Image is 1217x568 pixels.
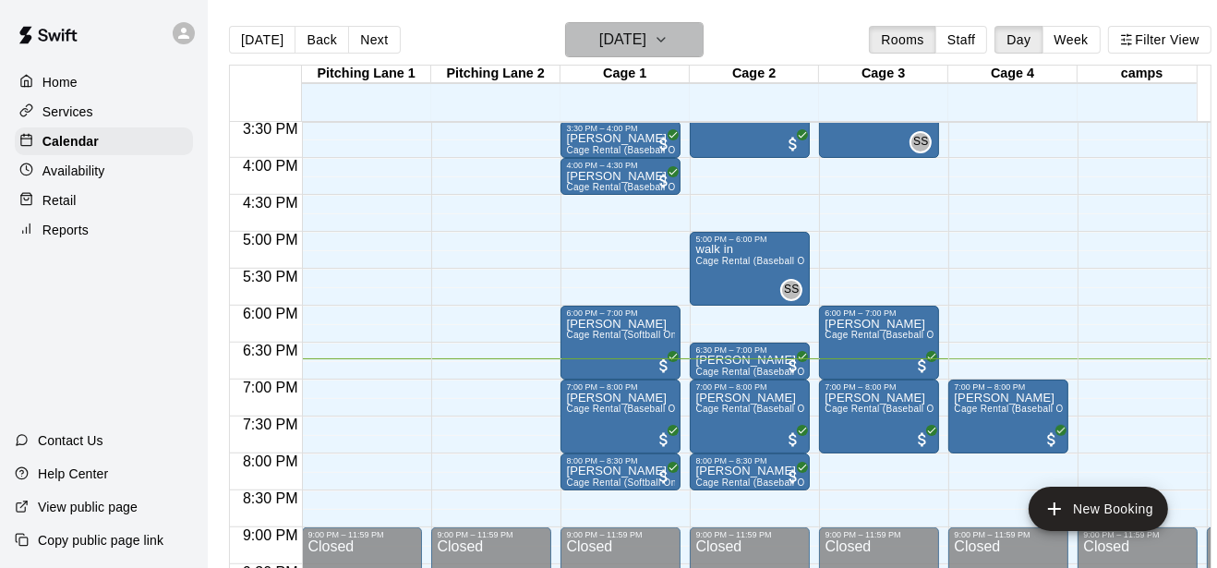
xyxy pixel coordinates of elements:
div: camps [1078,66,1207,83]
span: All customers have paid [784,357,802,375]
div: 6:30 PM – 7:00 PM [695,345,804,355]
div: 7:00 PM – 8:00 PM: Joshua Oommen [819,380,939,453]
div: 9:00 PM – 11:59 PM [954,530,1063,539]
button: Next [348,26,400,54]
span: 8:30 PM [238,490,303,506]
span: All customers have paid [913,357,932,375]
span: 6:00 PM [238,306,303,321]
a: Services [15,98,193,126]
button: Filter View [1108,26,1211,54]
button: Back [295,26,349,54]
div: 8:00 PM – 8:30 PM: Henry Duff [560,453,681,490]
div: 4:00 PM – 4:30 PM: Johannes Fry [560,158,681,195]
div: 7:00 PM – 8:00 PM: Joshua Oommen [948,380,1068,453]
span: Cage Rental (Baseball Only) [954,404,1079,414]
span: Cage Rental (Baseball Only) [825,330,950,340]
span: 9:00 PM [238,527,303,543]
span: All customers have paid [784,467,802,486]
div: Cage 1 [560,66,690,83]
div: 9:00 PM – 11:59 PM [437,530,546,539]
div: 5:00 PM – 6:00 PM [695,235,804,244]
button: [DATE] [229,26,295,54]
button: Week [1042,26,1101,54]
div: 6:00 PM – 7:00 PM: Jose Quezada [819,306,939,380]
span: All customers have paid [1042,430,1061,449]
div: 9:00 PM – 11:59 PM [566,530,675,539]
span: 7:00 PM [238,380,303,395]
p: Retail [42,191,77,210]
span: All customers have paid [655,135,673,153]
div: 8:00 PM – 8:30 PM: Jose Pomares [690,453,810,490]
p: Reports [42,221,89,239]
div: 8:00 PM – 8:30 PM [566,456,675,465]
span: All customers have paid [655,172,673,190]
div: 6:30 PM – 7:00 PM: Jose Pomares [690,343,810,380]
div: 9:00 PM – 11:59 PM [1083,530,1192,539]
div: Cage 2 [690,66,819,83]
p: Calendar [42,132,99,151]
span: 3:30 PM [238,121,303,137]
div: 7:00 PM – 8:00 PM: Joshua Oommen [690,380,810,453]
p: Home [42,73,78,91]
a: Reports [15,216,193,244]
span: 5:30 PM [238,269,303,284]
p: Help Center [38,465,108,483]
div: 9:00 PM – 11:59 PM [307,530,416,539]
div: 3:30 PM – 4:00 PM: Johannes Fry [560,121,681,158]
span: All customers have paid [655,357,673,375]
div: 7:00 PM – 8:00 PM [954,382,1063,392]
p: Copy public page link [38,531,163,550]
p: Contact Us [38,431,103,450]
div: 6:00 PM – 7:00 PM [825,308,934,318]
span: Cage Rental (Baseball Only) [695,477,821,488]
button: [DATE] [565,22,704,57]
span: Cage Rental (Baseball Only) [825,404,950,414]
span: Cage Rental (Baseball Only) [695,404,821,414]
span: All customers have paid [913,430,932,449]
span: Cage Rental (Baseball Only) [566,404,692,414]
a: Calendar [15,127,193,155]
p: View public page [38,498,138,516]
span: 4:30 PM [238,195,303,211]
span: Sluggerz Staff [917,131,932,153]
p: Availability [42,162,105,180]
span: Cage Rental (Baseball Only) [695,256,821,266]
button: add [1029,487,1168,531]
span: 6:30 PM [238,343,303,358]
span: All customers have paid [655,430,673,449]
div: Cage 4 [948,66,1078,83]
div: Sluggerz Staff [910,131,932,153]
span: 7:30 PM [238,417,303,432]
div: Cage 3 [819,66,948,83]
span: 8:00 PM [238,453,303,469]
div: Pitching Lane 2 [431,66,560,83]
span: Cage Rental (Baseball Only) [566,145,692,155]
span: Cage Rental (Baseball Only) [695,367,821,377]
a: Retail [15,187,193,214]
div: 7:00 PM – 8:00 PM: Joshua Oommen [560,380,681,453]
span: 4:00 PM [238,158,303,174]
div: 7:00 PM – 8:00 PM [695,382,804,392]
button: Rooms [869,26,935,54]
div: 7:00 PM – 8:00 PM [825,382,934,392]
span: Cage Rental (Softball Only) [566,477,687,488]
a: Availability [15,157,193,185]
div: 5:00 PM – 6:00 PM: walk in [690,232,810,306]
span: All customers have paid [655,467,673,486]
span: All customers have paid [784,430,802,449]
a: Home [15,68,193,96]
div: 9:00 PM – 11:59 PM [825,530,934,539]
div: 8:00 PM – 8:30 PM [695,456,804,465]
div: Sluggerz Staff [780,279,802,301]
button: Day [994,26,1042,54]
div: 7:00 PM – 8:00 PM [566,382,675,392]
span: All customers have paid [784,135,802,153]
div: 9:00 PM – 11:59 PM [695,530,804,539]
div: 4:00 PM – 4:30 PM [566,161,675,170]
